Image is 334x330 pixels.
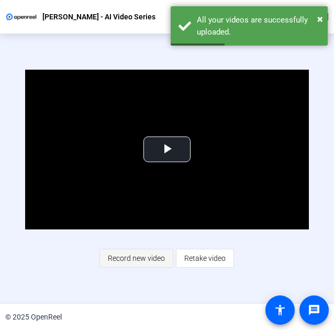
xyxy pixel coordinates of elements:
[197,14,320,38] div: All your videos are successfully uploaded.
[5,312,62,323] div: © 2025 OpenReel
[99,249,173,268] button: Record new video
[176,249,234,268] button: Retake video
[143,137,191,162] button: Play Video
[25,70,309,229] div: Video Player
[108,248,165,268] span: Record new video
[5,12,37,22] img: OpenReel logo
[317,13,323,25] span: ×
[308,304,320,316] mat-icon: message
[42,10,155,23] p: [PERSON_NAME] - AI Video Series
[317,11,323,27] button: Close
[184,248,226,268] span: Retake video
[274,304,286,316] mat-icon: accessibility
